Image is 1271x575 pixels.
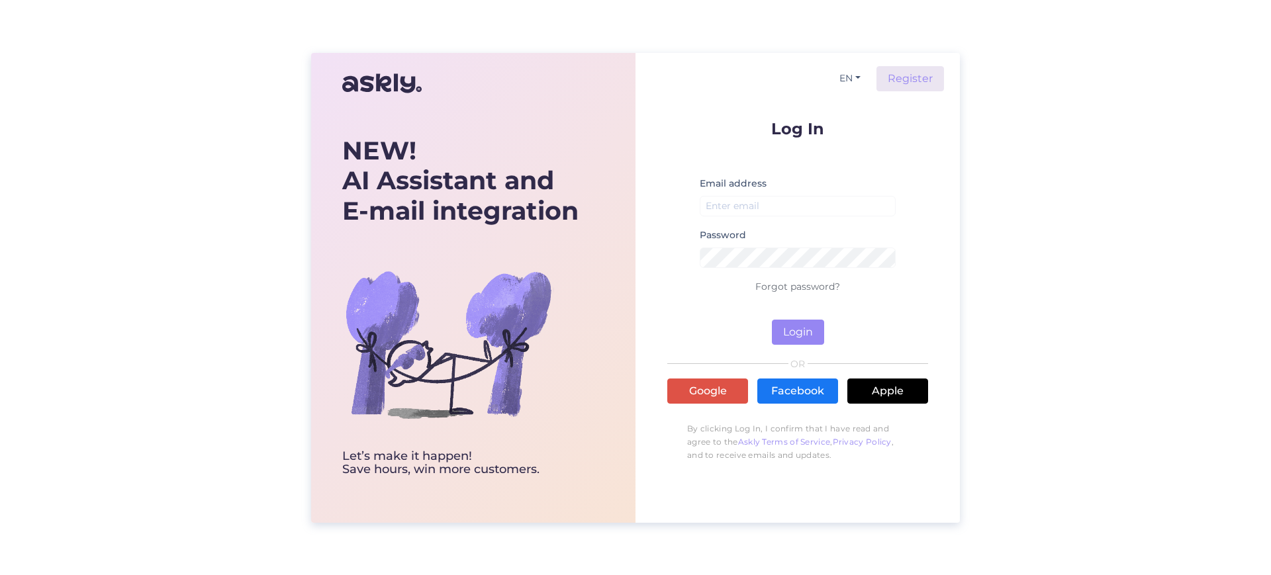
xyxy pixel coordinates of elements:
button: EN [834,69,866,88]
a: Privacy Policy [833,437,892,447]
span: OR [788,359,808,369]
img: bg-askly [342,238,554,450]
b: NEW! [342,135,416,166]
a: Apple [847,378,928,404]
a: Askly Terms of Service [738,437,831,447]
a: Facebook [757,378,838,404]
a: Google [667,378,748,404]
p: Log In [667,120,928,137]
label: Email address [700,177,767,191]
p: By clicking Log In, I confirm that I have read and agree to the , , and to receive emails and upd... [667,416,928,468]
a: Forgot password? [755,281,840,292]
button: Login [772,320,824,345]
div: Let’s make it happen! Save hours, win more customers. [342,450,579,476]
input: Enter email [700,196,896,216]
a: Register [876,66,944,91]
label: Password [700,228,746,242]
img: Askly [342,67,422,99]
div: AI Assistant and E-mail integration [342,136,579,226]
